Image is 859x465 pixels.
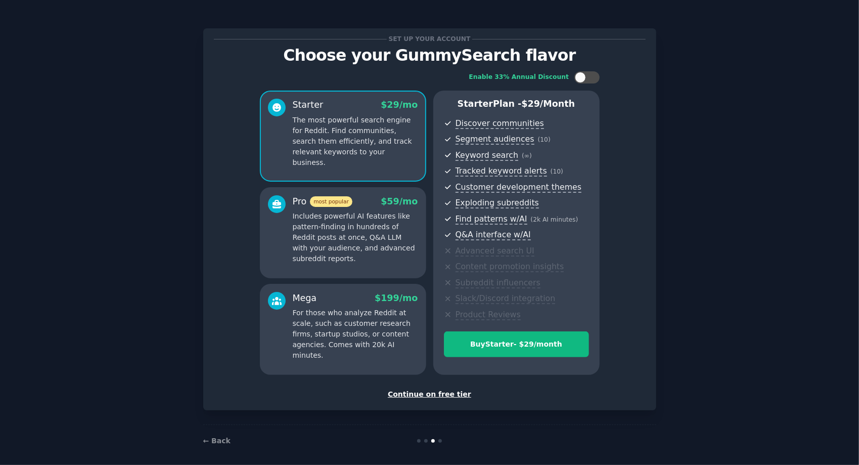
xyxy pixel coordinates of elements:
[381,196,418,206] span: $ 59 /mo
[456,230,531,240] span: Q&A interface w/AI
[381,100,418,110] span: $ 29 /mo
[293,308,418,361] p: For those who analyze Reddit at scale, such as customer research firms, startup studios, or conte...
[387,34,472,45] span: Set up your account
[293,292,317,305] div: Mega
[522,99,575,109] span: $ 29 /month
[293,211,418,264] p: Includes powerful AI features like pattern-finding in hundreds of Reddit posts at once, Q&A LLM w...
[551,168,563,175] span: ( 10 )
[456,310,521,320] span: Product Reviews
[456,182,582,193] span: Customer development themes
[456,293,556,304] span: Slack/Discord integration
[469,73,569,82] div: Enable 33% Annual Discount
[444,339,589,350] div: Buy Starter - $ 29 /month
[456,150,519,161] span: Keyword search
[203,437,231,445] a: ← Back
[293,195,352,208] div: Pro
[293,115,418,168] p: The most powerful search engine for Reddit. Find communities, search them efficiently, and track ...
[456,278,540,288] span: Subreddit influencers
[375,293,418,303] span: $ 199 /mo
[214,389,646,400] div: Continue on free tier
[456,214,527,225] span: Find patterns w/AI
[214,47,646,64] p: Choose your GummySearch flavor
[456,118,544,129] span: Discover communities
[522,152,532,159] span: ( ∞ )
[293,99,324,111] div: Starter
[456,198,539,208] span: Exploding subreddits
[456,166,547,177] span: Tracked keyword alerts
[531,216,578,223] span: ( 2k AI minutes )
[456,262,564,272] span: Content promotion insights
[444,331,589,357] button: BuyStarter- $29/month
[444,98,589,110] p: Starter Plan -
[456,246,534,257] span: Advanced search UI
[538,136,551,143] span: ( 10 )
[456,134,534,145] span: Segment audiences
[310,196,352,207] span: most popular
